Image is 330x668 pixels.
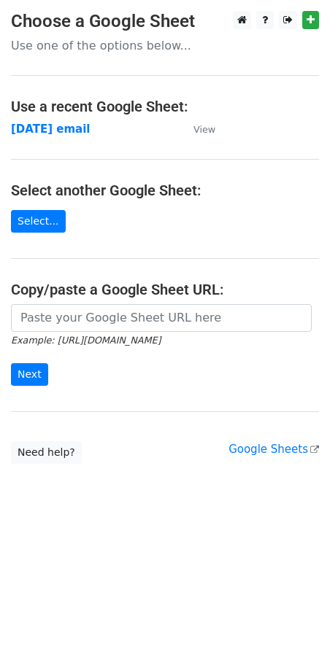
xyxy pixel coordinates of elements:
[11,304,312,332] input: Paste your Google Sheet URL here
[11,38,319,53] p: Use one of the options below...
[11,123,91,136] a: [DATE] email
[11,281,319,298] h4: Copy/paste a Google Sheet URL:
[11,363,48,386] input: Next
[11,210,66,233] a: Select...
[11,11,319,32] h3: Choose a Google Sheet
[11,182,319,199] h4: Select another Google Sheet:
[193,124,215,135] small: View
[11,335,161,346] small: Example: [URL][DOMAIN_NAME]
[11,98,319,115] h4: Use a recent Google Sheet:
[11,441,82,464] a: Need help?
[179,123,215,136] a: View
[229,443,319,456] a: Google Sheets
